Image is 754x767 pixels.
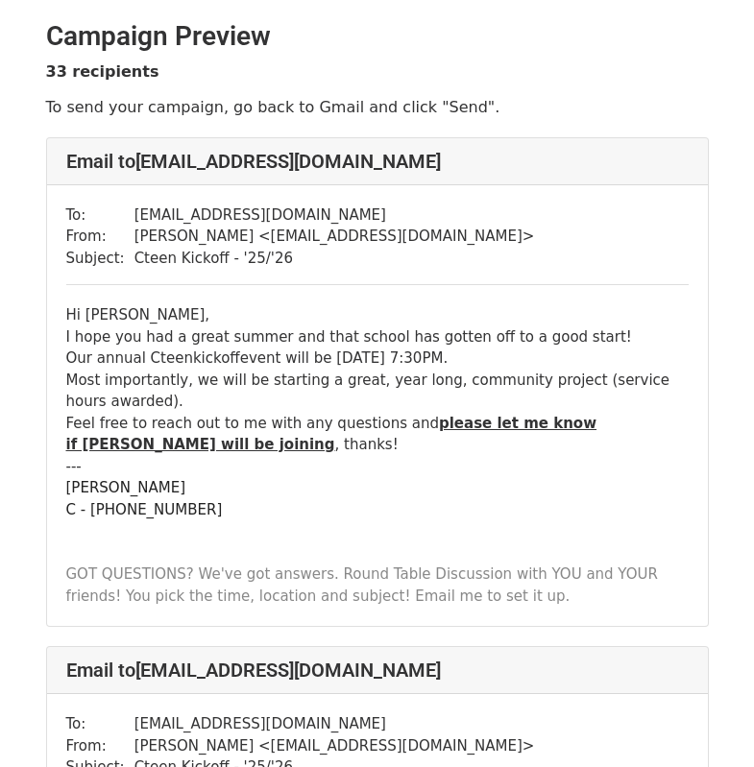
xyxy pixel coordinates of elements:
[134,226,535,248] td: [PERSON_NAME] < [EMAIL_ADDRESS][DOMAIN_NAME] >
[134,713,535,735] td: [EMAIL_ADDRESS][DOMAIN_NAME]
[46,62,159,81] strong: 33 recipients
[66,248,134,270] td: Subject:
[66,713,134,735] td: To:
[193,349,240,367] span: kickoff
[66,348,689,370] div: Our annual Cteen event will be [DATE] 7:30PM.
[46,97,709,117] p: To send your campaign, go back to Gmail and click "Send".
[66,456,689,478] div: ---
[66,735,134,757] td: From:
[66,150,689,173] h4: Email to [EMAIL_ADDRESS][DOMAIN_NAME]
[46,20,709,53] h2: Campaign Preview
[134,248,535,270] td: Cteen Kickoff - '25/'26
[66,477,689,499] div: [PERSON_NAME]
[66,226,134,248] td: From:
[66,565,658,605] span: GOT QUESTIONS? We've got answers. Round Table Discussion with YOU and YOUR friends! You pick the ...
[134,204,535,227] td: [EMAIL_ADDRESS][DOMAIN_NAME]
[66,499,689,521] div: C - [PHONE_NUMBER]
[66,370,689,413] div: Most importantly, we will be starting a great, year long, community project (service hours awarded).
[66,204,134,227] td: To:
[66,304,689,326] div: Hi [PERSON_NAME],
[66,326,689,348] div: I hope you had a great summer and that school has gotten off to a good start!
[66,659,689,682] h4: Email to [EMAIL_ADDRESS][DOMAIN_NAME]
[134,735,535,757] td: [PERSON_NAME] < [EMAIL_ADDRESS][DOMAIN_NAME] >
[66,413,689,456] div: Feel free to reach out to me with any questions and , thanks!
